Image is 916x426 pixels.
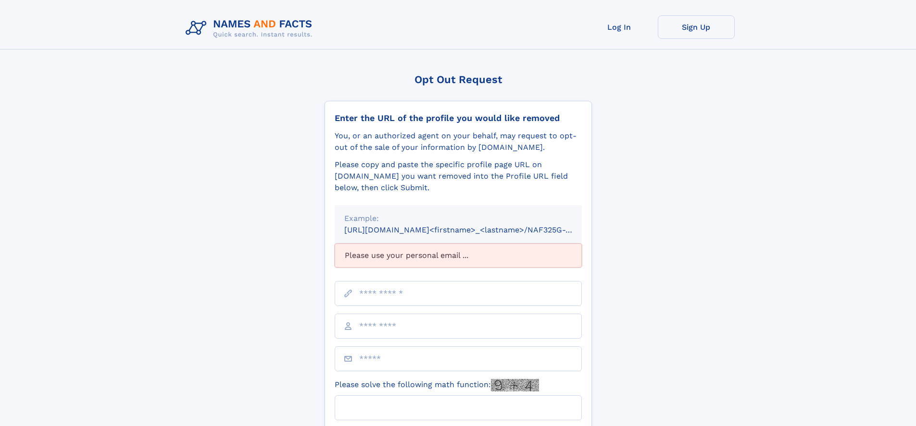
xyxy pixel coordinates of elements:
div: Example: [344,213,572,224]
div: Opt Out Request [325,73,592,85]
div: Please use your personal email ... [335,243,582,268]
img: Logo Names and Facts [182,15,320,41]
label: Please solve the following math function: [335,379,539,391]
div: Please copy and paste the specific profile page URL on [DOMAIN_NAME] you want removed into the Pr... [335,159,582,194]
a: Sign Up [658,15,735,39]
div: Enter the URL of the profile you would like removed [335,113,582,123]
a: Log In [581,15,658,39]
small: [URL][DOMAIN_NAME]<firstname>_<lastname>/NAF325G-xxxxxxxx [344,225,600,234]
div: You, or an authorized agent on your behalf, may request to opt-out of the sale of your informatio... [335,130,582,153]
